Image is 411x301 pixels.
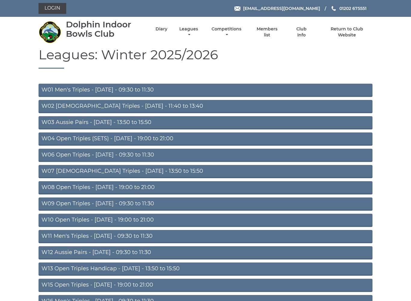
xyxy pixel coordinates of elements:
[39,132,372,146] a: W04 Open Triples (SETS) - [DATE] - 19:00 to 21:00
[178,26,199,38] a: Leagues
[210,26,243,38] a: Competitions
[39,84,372,97] a: W01 Men's Triples - [DATE] - 09:30 to 11:30
[253,26,281,38] a: Members list
[39,100,372,113] a: W02 [DEMOGRAPHIC_DATA] Triples - [DATE] - 11:40 to 13:40
[39,230,372,243] a: W11 Men's Triples - [DATE] - 09:30 to 11:30
[39,3,66,14] a: Login
[322,26,372,38] a: Return to Club Website
[66,20,145,39] div: Dolphin Indoor Bowls Club
[292,26,311,38] a: Club Info
[39,214,372,227] a: W10 Open Triples - [DATE] - 19:00 to 21:00
[39,246,372,259] a: W12 Aussie Pairs - [DATE] - 09:30 to 11:30
[39,279,372,292] a: W15 Open Triples - [DATE] - 19:00 to 21:00
[39,21,61,43] img: Dolphin Indoor Bowls Club
[39,47,372,69] h1: Leagues: Winter 2025/2026
[39,116,372,129] a: W03 Aussie Pairs - [DATE] - 13:50 to 15:50
[332,6,336,11] img: Phone us
[156,26,167,32] a: Diary
[39,262,372,276] a: W13 Open Triples Handicap - [DATE] - 13:50 to 15:50
[243,6,320,11] span: [EMAIL_ADDRESS][DOMAIN_NAME]
[339,6,366,11] span: 01202 675551
[39,149,372,162] a: W06 Open Triples - [DATE] - 09:30 to 11:30
[331,5,366,12] a: Phone us 01202 675551
[39,181,372,194] a: W08 Open Triples - [DATE] - 19:00 to 21:00
[234,6,240,11] img: Email
[39,197,372,211] a: W09 Open Triples - [DATE] - 09:30 to 11:30
[234,5,320,12] a: Email [EMAIL_ADDRESS][DOMAIN_NAME]
[39,165,372,178] a: W07 [DEMOGRAPHIC_DATA] Triples - [DATE] - 13:50 to 15:50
